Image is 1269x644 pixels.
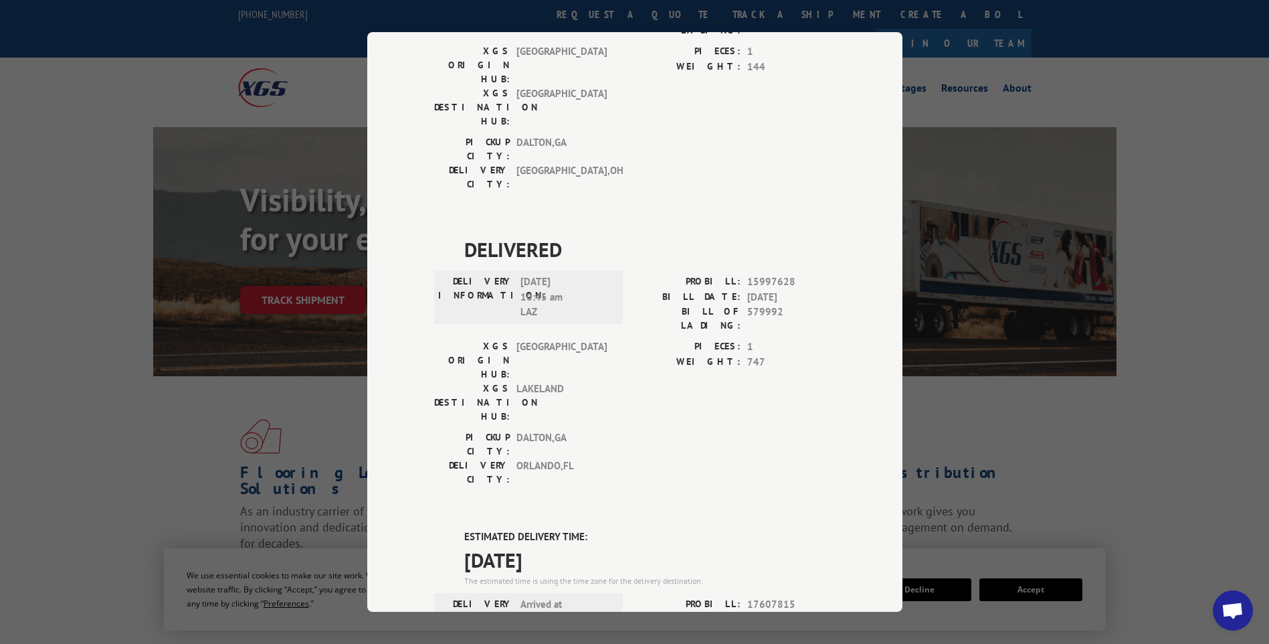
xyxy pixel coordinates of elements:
span: [DATE] [747,290,836,305]
span: ORLANDO , FL [516,459,607,487]
span: 579992 [747,305,836,333]
span: Arrived at Destination Facility [520,597,611,627]
label: DELIVERY CITY: [434,459,510,487]
span: 144 [747,60,836,75]
span: DALTON , GA [516,135,607,163]
label: PROBILL: [635,597,741,613]
label: PIECES: [635,44,741,60]
label: PICKUP CITY: [434,135,510,163]
label: PROBILL: [635,274,741,290]
label: DELIVERY CITY: [434,163,510,191]
label: XGS DESTINATION HUB: [434,86,510,129]
span: [GEOGRAPHIC_DATA] [516,339,607,382]
label: PIECES: [635,339,741,355]
label: XGS ORIGIN HUB: [434,339,510,382]
span: 1 [747,44,836,60]
span: 747 [747,355,836,370]
span: 1 [747,339,836,355]
label: DELIVERY INFORMATION: [438,597,514,627]
span: DALTON , GA [516,430,607,459]
span: LAKELAND [516,382,607,424]
div: Open chat [1213,590,1253,631]
span: 15997628 [747,274,836,290]
label: ESTIMATED DELIVERY TIME: [464,530,836,545]
label: BILL OF LADING: [635,305,741,333]
span: [GEOGRAPHIC_DATA] [516,44,607,86]
span: [GEOGRAPHIC_DATA] , OH [516,163,607,191]
span: DELIVERED [464,234,836,264]
label: WEIGHT: [635,60,741,75]
label: PICKUP CITY: [434,430,510,459]
span: [GEOGRAPHIC_DATA] [516,86,607,129]
span: [DATE] [464,545,836,575]
label: BILL DATE: [635,290,741,305]
span: [DATE] 10:45 am LAZ [520,274,611,320]
label: DELIVERY INFORMATION: [438,274,514,320]
span: 17607815 [747,597,836,613]
div: The estimated time is using the time zone for the delivery destination. [464,575,836,587]
label: XGS DESTINATION HUB: [434,382,510,424]
label: XGS ORIGIN HUB: [434,44,510,86]
label: WEIGHT: [635,355,741,370]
